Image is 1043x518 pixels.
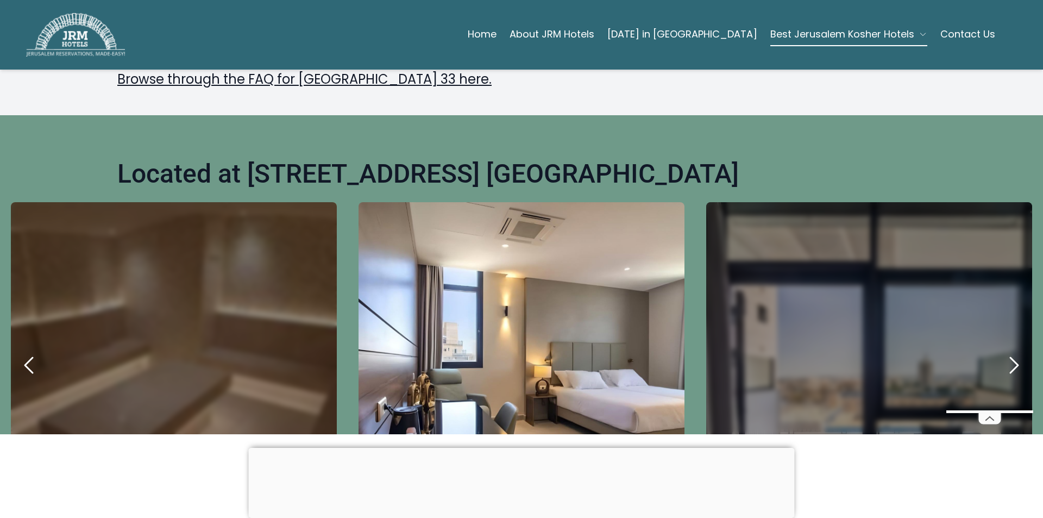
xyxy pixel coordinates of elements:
[26,13,125,57] img: JRM Hotels
[11,347,48,384] button: previous
[770,23,927,45] button: Best Jerusalem Kosher Hotels
[770,27,914,42] span: Best Jerusalem Kosher Hotels
[117,159,739,189] h1: Located at [STREET_ADDRESS] [GEOGRAPHIC_DATA]
[940,23,995,45] a: Contact Us
[510,23,594,45] a: About JRM Hotels
[117,70,492,88] a: Browse through the FAQ for [GEOGRAPHIC_DATA] 33 here.
[249,448,795,515] iframe: Advertisement
[946,84,1033,410] iframe: Advertisement
[607,23,757,45] a: [DATE] in [GEOGRAPHIC_DATA]
[468,23,497,45] a: Home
